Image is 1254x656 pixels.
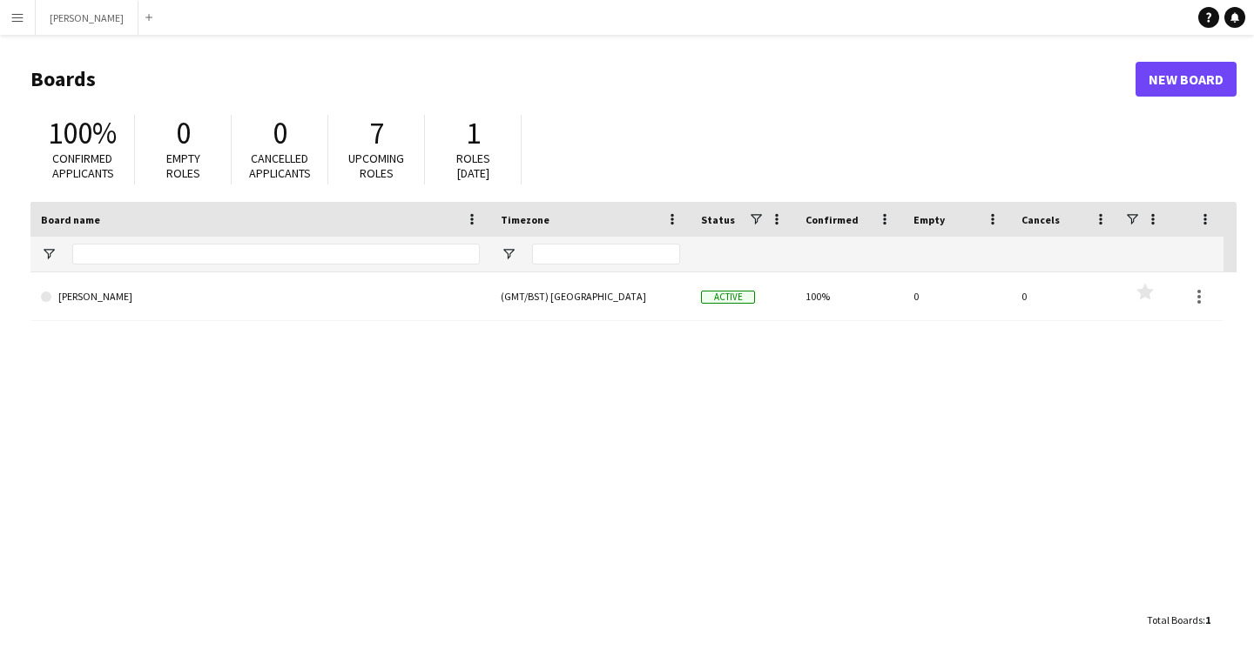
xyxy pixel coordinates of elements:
span: Empty roles [166,151,200,181]
span: Active [701,291,755,304]
span: Board name [41,213,100,226]
span: 0 [273,114,287,152]
span: Confirmed applicants [52,151,114,181]
span: 1 [466,114,481,152]
div: (GMT/BST) [GEOGRAPHIC_DATA] [490,272,691,320]
span: Timezone [501,213,549,226]
span: Cancels [1021,213,1060,226]
span: Empty [914,213,945,226]
input: Timezone Filter Input [532,244,680,264]
div: 100% [795,272,903,320]
input: Board name Filter Input [72,244,480,264]
button: Open Filter Menu [501,246,516,262]
span: 1 [1205,613,1210,626]
a: New Board [1136,62,1237,97]
span: 0 [176,114,191,152]
span: 100% [48,114,117,152]
div: 0 [903,272,1011,320]
span: Cancelled applicants [249,151,311,181]
span: Roles [DATE] [456,151,490,181]
h1: Boards [30,66,1136,92]
span: Confirmed [806,213,859,226]
div: : [1147,603,1210,637]
span: Status [701,213,735,226]
span: Upcoming roles [348,151,404,181]
span: 7 [369,114,384,152]
div: 0 [1011,272,1119,320]
a: [PERSON_NAME] [41,272,480,321]
span: Total Boards [1147,613,1203,626]
button: Open Filter Menu [41,246,57,262]
button: [PERSON_NAME] [36,1,138,35]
